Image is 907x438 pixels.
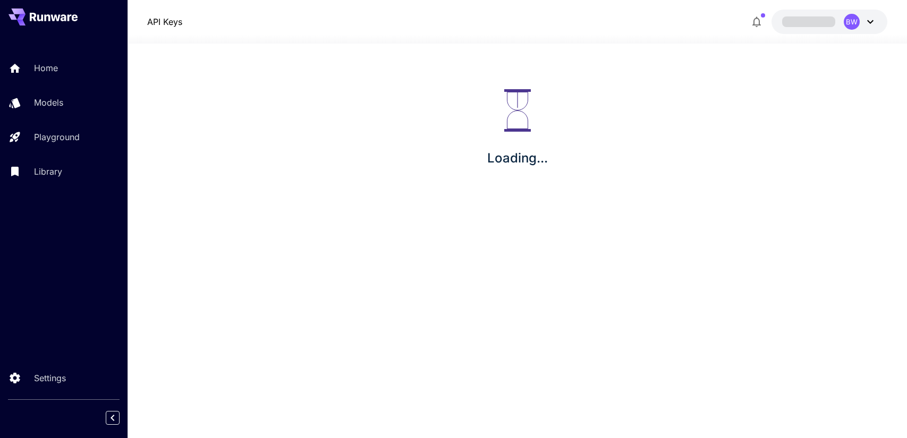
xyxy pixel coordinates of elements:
[844,14,860,30] div: BW
[114,408,128,427] div: Collapse sidebar
[34,372,66,384] p: Settings
[34,131,80,143] p: Playground
[147,15,182,28] a: API Keys
[34,62,58,74] p: Home
[34,165,62,178] p: Library
[147,15,182,28] nav: breadcrumb
[106,411,120,425] button: Collapse sidebar
[34,96,63,109] p: Models
[487,149,548,168] p: Loading...
[772,10,887,34] button: BW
